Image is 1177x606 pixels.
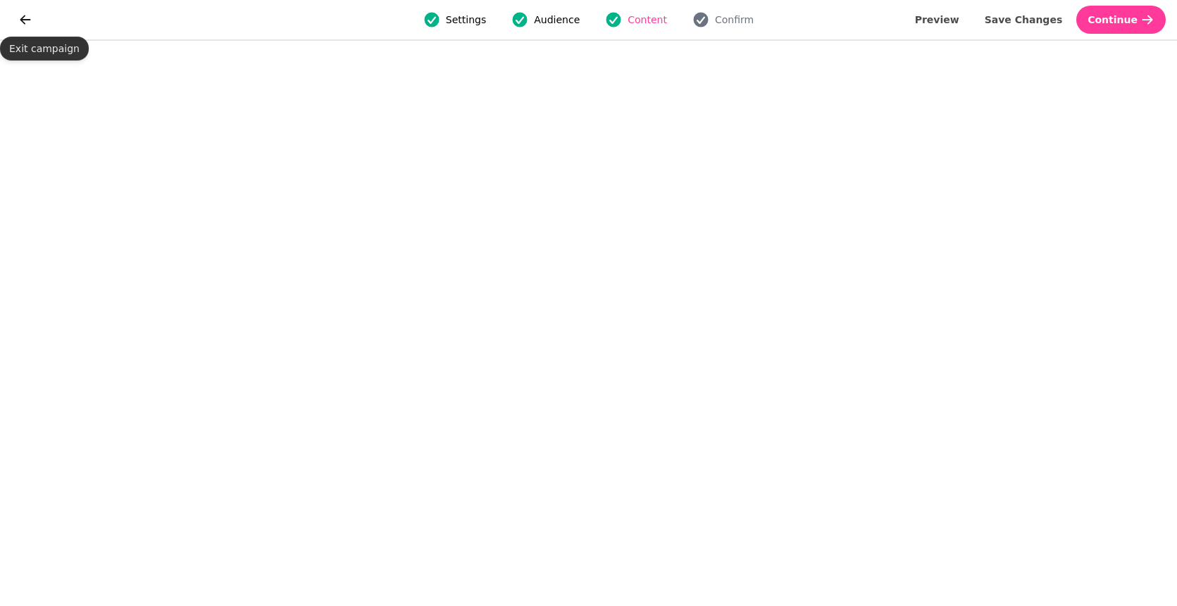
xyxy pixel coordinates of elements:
span: Save Changes [985,15,1063,25]
button: Save Changes [973,6,1074,34]
button: Preview [904,6,971,34]
button: go back [11,6,39,34]
span: Settings [446,13,486,27]
span: Confirm [715,13,754,27]
span: Content [628,13,667,27]
span: Preview [915,15,959,25]
span: Continue [1088,15,1138,25]
span: Audience [534,13,580,27]
button: Continue [1076,6,1166,34]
